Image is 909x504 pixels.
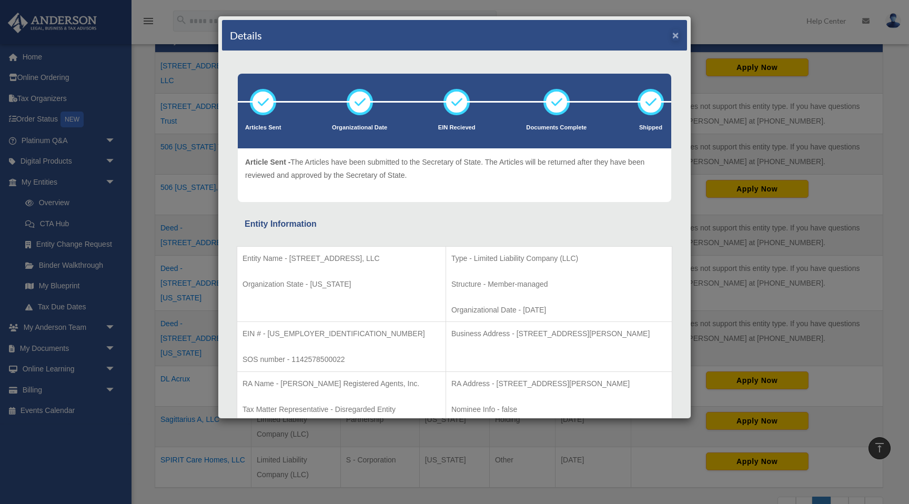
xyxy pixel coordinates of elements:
[672,29,679,41] button: ×
[243,327,440,340] p: EIN # - [US_EMPLOYER_IDENTIFICATION_NUMBER]
[230,28,262,43] h4: Details
[243,278,440,291] p: Organization State - [US_STATE]
[245,217,664,231] div: Entity Information
[243,353,440,366] p: SOS number - 1142578500022
[243,403,440,416] p: Tax Matter Representative - Disregarded Entity
[451,252,666,265] p: Type - Limited Liability Company (LLC)
[245,158,290,166] span: Article Sent -
[245,156,664,182] p: The Articles have been submitted to the Secretary of State. The Articles will be returned after t...
[451,278,666,291] p: Structure - Member-managed
[451,327,666,340] p: Business Address - [STREET_ADDRESS][PERSON_NAME]
[332,123,387,133] p: Organizational Date
[243,252,440,265] p: Entity Name - [STREET_ADDRESS], LLC
[451,403,666,416] p: Nominee Info - false
[438,123,476,133] p: EIN Recieved
[245,123,281,133] p: Articles Sent
[451,377,666,390] p: RA Address - [STREET_ADDRESS][PERSON_NAME]
[243,377,440,390] p: RA Name - [PERSON_NAME] Registered Agents, Inc.
[451,304,666,317] p: Organizational Date - [DATE]
[638,123,664,133] p: Shipped
[526,123,587,133] p: Documents Complete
